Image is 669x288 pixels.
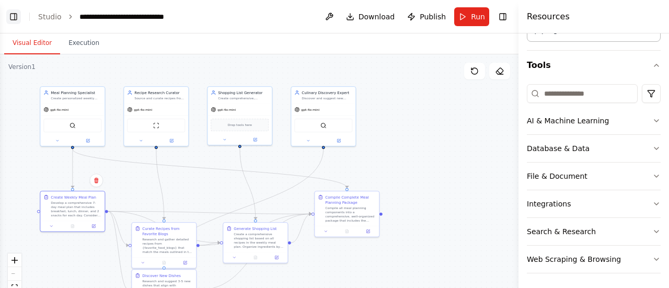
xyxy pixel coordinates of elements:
div: Compile Complete Meal Planning Package [325,194,376,205]
div: Research and gather detailed recipes from {favorite_food_blogs} that match the meals outlined in ... [142,237,193,254]
button: Download [342,7,399,26]
div: Create comprehensive, organized shopping lists based on meal plans, optimizing for {budget_range}... [218,96,269,100]
div: Source and curate recipes from {favorite_food_blogs} and discover new dishes that align with {die... [134,96,185,100]
div: File & Document [527,171,587,181]
div: Shopping List GeneratorCreate comprehensive, organized shopping lists based on meal plans, optimi... [207,86,272,145]
div: Shopping List Generator [218,90,269,95]
button: Run [454,7,489,26]
div: Curate Recipes from Favorite BlogsResearch and gather detailed recipes from {favorite_food_blogs}... [131,222,197,269]
div: Curate Recipes from Favorite Blogs [142,226,193,236]
a: Studio [38,13,62,21]
div: Tools [527,80,661,282]
button: Open in side panel [268,255,285,261]
div: AI & Machine Learning [527,116,609,126]
div: Search & Research [527,226,596,237]
button: No output available [62,223,84,229]
div: Culinary Discovery Expert [302,90,352,95]
button: Open in side panel [240,136,270,143]
button: AI & Machine Learning [527,107,661,134]
button: Visual Editor [4,32,60,54]
g: Edge from fff97fd4-3bf1-4628-aa32-a7d3b0c4c756 to 03a81dd9-e311-4108-9172-3cf70f9b7b1b [108,209,129,248]
span: gpt-4o-mini [301,108,319,112]
div: Culinary Discovery ExpertDiscover and suggest new dishes and cooking techniques that match {dieta... [291,86,356,146]
button: No output available [153,260,175,266]
button: Delete node [89,174,103,187]
span: Drop tools here [228,122,252,128]
div: Compile all meal planning components into a comprehensive, well-organized package that includes t... [325,206,376,223]
button: Open in side panel [324,137,354,144]
button: Open in side panel [359,228,377,235]
div: Discover New Dishes [142,273,181,278]
g: Edge from 03a81dd9-e311-4108-9172-3cf70f9b7b1b to f0da1a55-e9f2-434e-827a-184d96a6b609 [200,240,220,248]
g: Edge from cb91b12d-f050-4558-bbf0-deb9672a80ef to 6a4f169a-9ee0-4053-9616-a63f2113c5e3 [70,149,350,188]
div: Generate Shopping List [234,226,276,231]
g: Edge from cb91b12d-f050-4558-bbf0-deb9672a80ef to fff97fd4-3bf1-4628-aa32-a7d3b0c4c756 [70,149,75,188]
button: Open in side panel [73,137,103,144]
div: Version 1 [8,63,36,71]
span: gpt-4o-mini [50,108,68,112]
button: Web Scraping & Browsing [527,246,661,273]
div: Generate Shopping ListCreate a comprehensive shopping list based on all recipes in the weekly mea... [223,222,288,263]
g: Edge from 389226d9-6705-421b-9e67-a382698d044f to abc0c8db-899c-488f-9677-e178b44f140d [162,149,326,267]
div: Integrations [527,199,571,209]
img: SerperDevTool [320,122,327,129]
g: Edge from 03a81dd9-e311-4108-9172-3cf70f9b7b1b to 6a4f169a-9ee0-4053-9616-a63f2113c5e3 [200,211,312,248]
button: Show left sidebar [6,9,21,24]
span: Download [359,11,395,22]
div: Create Weekly Meal Plan [51,194,96,200]
div: Compile Complete Meal Planning PackageCompile all meal planning components into a comprehensive, ... [314,191,379,237]
g: Edge from fff97fd4-3bf1-4628-aa32-a7d3b0c4c756 to 6a4f169a-9ee0-4053-9616-a63f2113c5e3 [108,209,312,216]
div: Develop a comprehensive 7-day meal plan that includes breakfast, lunch, dinner, and 2 snacks for ... [51,201,101,217]
div: Discover and suggest new dishes and cooking techniques that match {dietary_preferences} and {adve... [302,96,352,100]
button: Search & Research [527,218,661,245]
span: Publish [420,11,446,22]
div: Create a comprehensive shopping list based on all recipes in the weekly meal plan. Organize ingre... [234,232,284,249]
g: Edge from 59d32c3d-f686-4c66-903d-fb45eab633b0 to f0da1a55-e9f2-434e-827a-184d96a6b609 [237,148,258,220]
div: Meal Planning Specialist [51,90,101,95]
button: File & Document [527,163,661,190]
button: Open in side panel [85,223,102,229]
span: Run [471,11,485,22]
div: Meal Planning SpecialistCreate personalized weekly meal plans based on {dietary_preferences}, {cu... [40,86,105,146]
g: Edge from f0da1a55-e9f2-434e-827a-184d96a6b609 to 6a4f169a-9ee0-4053-9616-a63f2113c5e3 [291,211,312,245]
button: No output available [336,228,358,235]
button: Open in side panel [157,137,187,144]
button: Open in side panel [176,260,194,266]
nav: breadcrumb [38,11,189,22]
div: Create personalized weekly meal plans based on {dietary_preferences}, {cuisine_preferences}, and ... [51,96,101,100]
button: No output available [245,255,267,261]
span: gpt-4o-mini [217,108,236,112]
div: Web Scraping & Browsing [527,254,621,264]
button: Database & Data [527,135,661,162]
img: SerperDevTool [70,122,76,129]
g: Edge from 7fd6dedb-0619-469a-b7fc-b5787c2c122d to 03a81dd9-e311-4108-9172-3cf70f9b7b1b [154,149,167,220]
h4: Resources [527,10,570,23]
div: Recipe Research Curator [134,90,185,95]
button: Tools [527,51,661,80]
div: Database & Data [527,143,590,154]
div: Create Weekly Meal PlanDevelop a comprehensive 7-day meal plan that includes breakfast, lunch, di... [40,191,105,232]
button: zoom in [8,254,21,267]
div: Recipe Research CuratorSource and curate recipes from {favorite_food_blogs} and discover new dish... [123,86,189,146]
button: Publish [403,7,450,26]
button: Execution [60,32,108,54]
button: Integrations [527,190,661,217]
span: gpt-4o-mini [134,108,152,112]
button: Hide right sidebar [495,9,510,24]
img: ScrapeWebsiteTool [153,122,159,129]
